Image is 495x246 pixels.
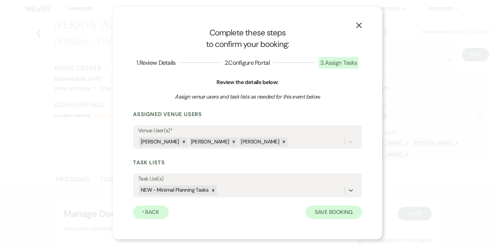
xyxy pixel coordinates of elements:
[139,137,180,147] div: [PERSON_NAME]
[133,111,362,118] h3: Assigned Venue Users
[305,206,362,219] button: Save Booking
[189,137,230,147] div: [PERSON_NAME]
[133,27,362,50] h1: Complete these steps to confirm your booking:
[319,57,359,69] span: 3 . Assign Tasks
[239,137,280,147] div: [PERSON_NAME]
[221,60,273,66] button: 2.Configure Portal
[133,159,362,166] h3: Task Lists
[133,79,362,86] h6: Review the details below:
[315,60,362,66] button: 3.Assign Tasks
[133,60,179,66] button: 1.Review Details
[139,185,209,195] div: NEW - Minimal Planning Tasks
[133,206,169,219] button: Back
[156,93,339,101] h3: Assign venue users and task lists as needed for this event below.
[138,126,357,136] label: Venue User(s)*
[136,59,175,67] span: 1 . Review Details
[138,174,357,184] label: Task List(s)
[225,59,270,67] span: 2 . Configure Portal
